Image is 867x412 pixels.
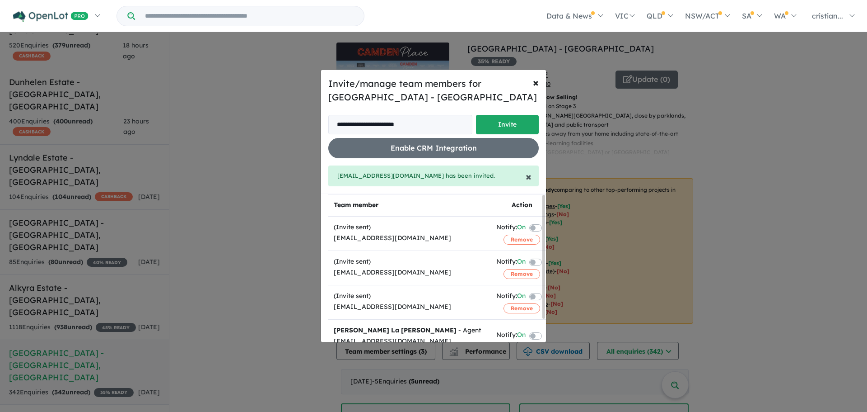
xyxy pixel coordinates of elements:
[496,291,526,303] div: Notify:
[517,222,526,234] span: On
[503,269,540,279] button: Remove
[526,170,531,183] span: ×
[328,77,539,104] h5: Invite/manage team members for [GEOGRAPHIC_DATA] - [GEOGRAPHIC_DATA]
[503,303,540,313] button: Remove
[334,222,485,233] div: (Invite sent)
[533,76,539,89] span: ×
[812,11,843,20] span: cristian...
[334,256,485,267] div: (Invite sent)
[328,194,491,216] th: Team member
[476,115,539,134] button: Invite
[334,302,485,313] div: [EMAIL_ADDRESS][DOMAIN_NAME]
[334,325,485,336] div: - Agent
[334,233,485,244] div: [EMAIL_ADDRESS][DOMAIN_NAME]
[517,256,526,269] span: On
[334,336,485,347] div: [EMAIL_ADDRESS][DOMAIN_NAME]
[13,11,89,22] img: Openlot PRO Logo White
[496,222,526,234] div: Notify:
[503,235,540,245] button: Remove
[496,330,526,342] div: Notify:
[334,326,457,334] strong: [PERSON_NAME] La [PERSON_NAME]
[334,291,485,302] div: (Invite sent)
[517,291,526,303] span: On
[328,138,539,158] button: Enable CRM Integration
[496,256,526,269] div: Notify:
[491,194,553,216] th: Action
[137,6,362,26] input: Try estate name, suburb, builder or developer
[517,330,526,342] span: On
[518,164,539,189] button: Close
[334,267,485,278] div: [EMAIL_ADDRESS][DOMAIN_NAME]
[328,166,539,186] div: [EMAIL_ADDRESS][DOMAIN_NAME] has been invited.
